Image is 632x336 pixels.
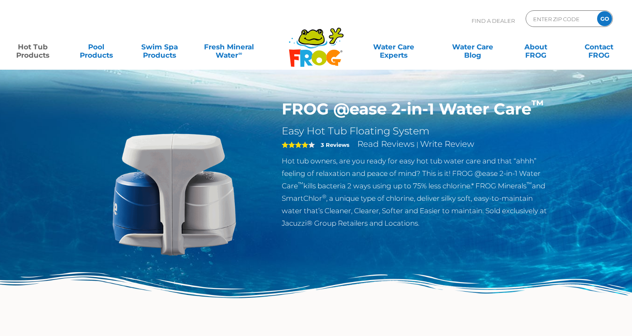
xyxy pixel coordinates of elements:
[298,181,303,187] sup: ™
[8,39,57,55] a: Hot TubProducts
[282,100,553,119] h1: FROG @ease 2-in-1 Water Care
[357,139,415,149] a: Read Reviews
[282,125,553,137] h2: Easy Hot Tub Floating System
[420,139,474,149] a: Write Review
[322,193,326,200] sup: ®
[282,141,308,148] span: 4
[321,141,349,148] strong: 3 Reviews
[135,39,184,55] a: Swim SpaProducts
[416,141,418,149] span: |
[198,39,260,55] a: Fresh MineralWater∞
[282,155,553,229] p: Hot tub owners, are you ready for easy hot tub water care and that “ahhh” feeling of relaxation a...
[531,97,544,112] sup: ™
[511,39,560,55] a: AboutFROG
[71,39,120,55] a: PoolProducts
[597,11,612,26] input: GO
[448,39,497,55] a: Water CareBlog
[575,39,624,55] a: ContactFROG
[284,17,348,67] img: Frog Products Logo
[238,50,242,56] sup: ∞
[472,10,515,31] p: Find A Dealer
[354,39,434,55] a: Water CareExperts
[526,181,532,187] sup: ™
[79,100,270,290] img: @ease-2-in-1-Holder-v2.png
